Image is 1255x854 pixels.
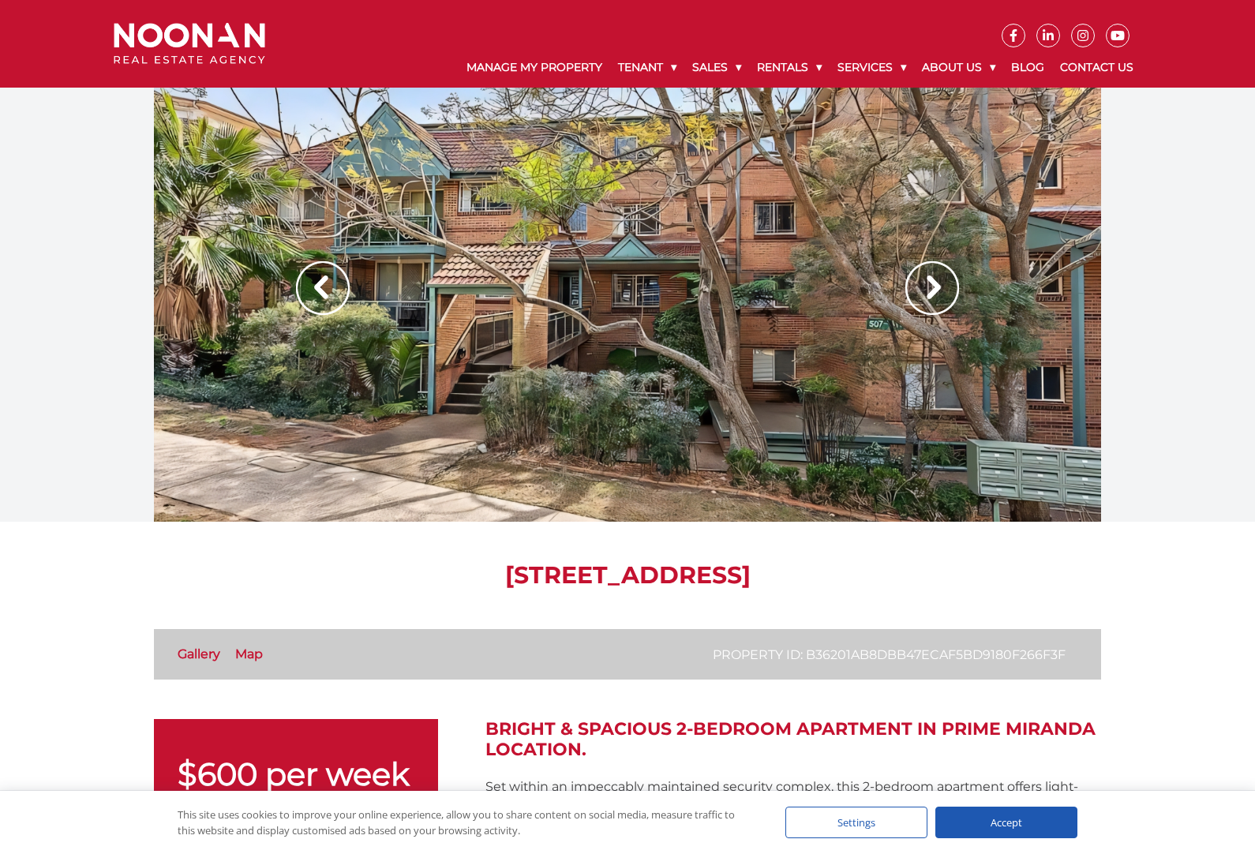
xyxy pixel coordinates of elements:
h1: [STREET_ADDRESS] [154,561,1101,590]
img: Arrow slider [905,261,959,315]
div: Accept [935,807,1077,838]
a: Manage My Property [459,47,610,88]
div: This site uses cookies to improve your online experience, allow you to share content on social me... [178,807,754,838]
p: $600 per week [178,758,414,790]
a: Contact Us [1052,47,1141,88]
a: Gallery [178,646,220,661]
a: About Us [914,47,1003,88]
a: Services [830,47,914,88]
a: Blog [1003,47,1052,88]
a: Tenant [610,47,684,88]
p: Property ID: b36201ab8dbb47ecaf5bd9180f266f3f [713,645,1066,665]
a: Rentals [749,47,830,88]
a: Sales [684,47,749,88]
div: Settings [785,807,927,838]
img: Arrow slider [296,261,350,315]
a: Map [235,646,263,661]
img: Noonan Real Estate Agency [114,23,265,65]
p: Set within an impeccably maintained security complex, this 2-bedroom apartment offers light-fille... [485,777,1101,836]
h2: Bright & Spacious 2-Bedroom Apartment in Prime Miranda Location. [485,719,1101,761]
